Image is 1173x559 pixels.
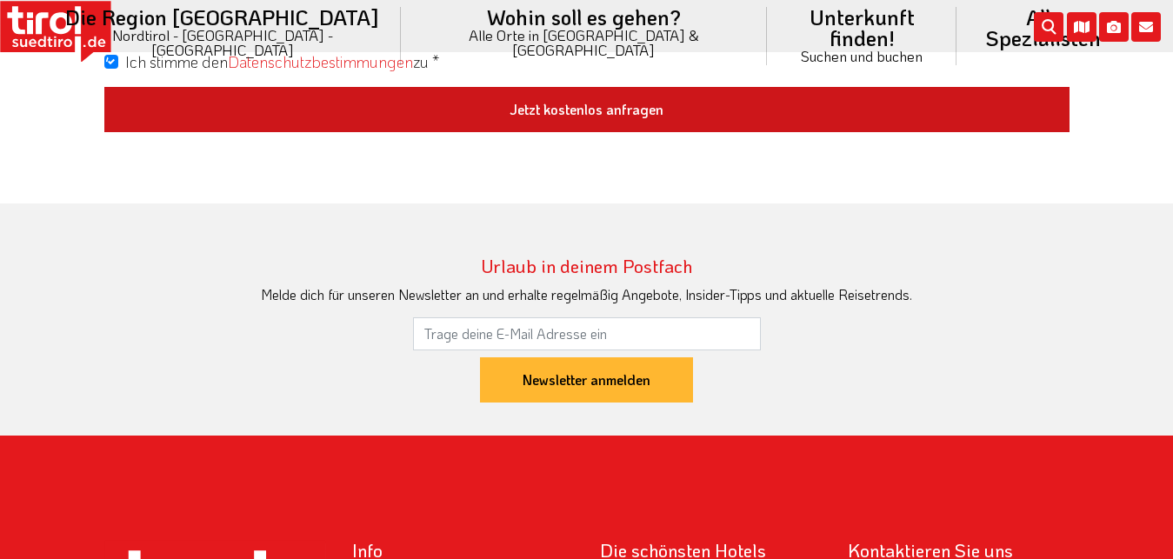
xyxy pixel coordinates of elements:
small: Nordtirol - [GEOGRAPHIC_DATA] - [GEOGRAPHIC_DATA] [64,28,380,57]
i: Fotogalerie [1099,12,1129,42]
button: Jetzt kostenlos anfragen [104,87,1070,132]
i: Kontakt [1131,12,1161,42]
input: Trage deine E-Mail Adresse ein [413,317,761,350]
i: Karte öffnen [1067,12,1096,42]
h3: Urlaub in deinem Postfach [104,256,1070,276]
small: Suchen und buchen [788,49,936,63]
small: Alle Orte in [GEOGRAPHIC_DATA] & [GEOGRAPHIC_DATA] [422,28,746,57]
input: Newsletter anmelden [480,357,693,403]
div: Melde dich für unseren Newsletter an und erhalte regelmäßig Angebote, Insider-Tipps und aktuelle ... [104,285,1070,304]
